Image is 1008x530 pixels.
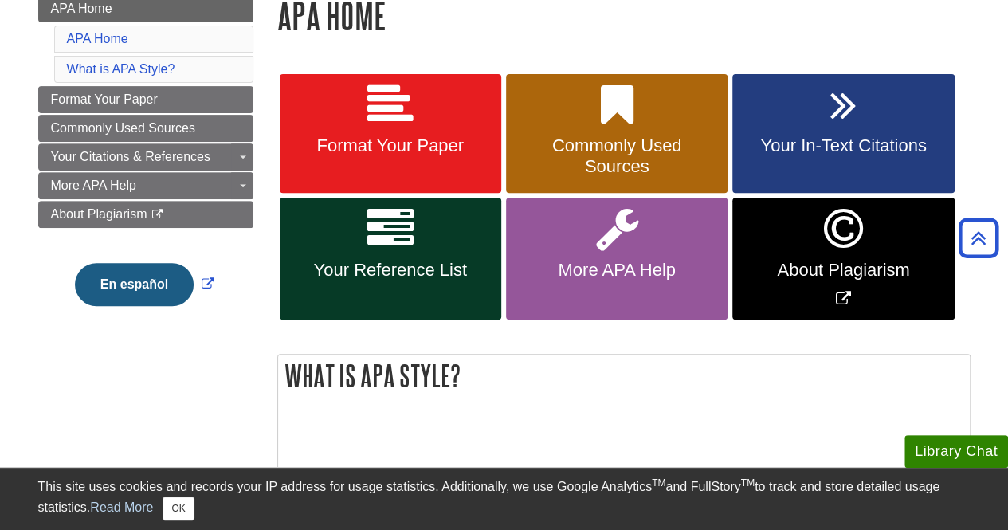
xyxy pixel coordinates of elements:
[904,435,1008,468] button: Library Chat
[38,86,253,113] a: Format Your Paper
[90,501,153,514] a: Read More
[732,198,954,320] a: Link opens in new window
[744,135,942,156] span: Your In-Text Citations
[292,135,489,156] span: Format Your Paper
[506,74,728,194] a: Commonly Used Sources
[953,227,1004,249] a: Back to Top
[518,260,716,281] span: More APA Help
[51,92,158,106] span: Format Your Paper
[280,74,501,194] a: Format Your Paper
[38,143,253,171] a: Your Citations & References
[741,477,755,489] sup: TM
[51,179,136,192] span: More APA Help
[280,198,501,320] a: Your Reference List
[67,32,128,45] a: APA Home
[51,207,147,221] span: About Plagiarism
[744,260,942,281] span: About Plagiarism
[51,121,195,135] span: Commonly Used Sources
[38,201,253,228] a: About Plagiarism
[75,263,194,306] button: En español
[51,2,112,15] span: APA Home
[67,62,175,76] a: What is APA Style?
[652,477,665,489] sup: TM
[71,277,218,291] a: Link opens in new window
[151,210,164,220] i: This link opens in a new window
[732,74,954,194] a: Your In-Text Citations
[278,355,970,397] h2: What is APA Style?
[518,135,716,177] span: Commonly Used Sources
[38,477,971,520] div: This site uses cookies and records your IP address for usage statistics. Additionally, we use Goo...
[38,115,253,142] a: Commonly Used Sources
[506,198,728,320] a: More APA Help
[163,497,194,520] button: Close
[51,150,210,163] span: Your Citations & References
[38,172,253,199] a: More APA Help
[292,260,489,281] span: Your Reference List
